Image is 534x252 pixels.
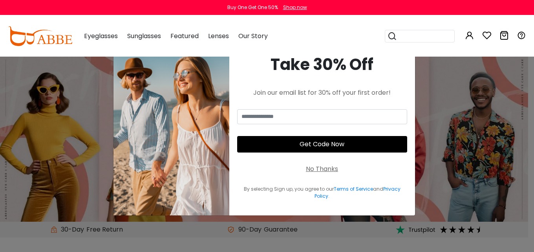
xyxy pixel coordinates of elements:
[237,136,407,153] button: Get Code Now
[306,164,338,174] div: No Thanks
[127,31,161,40] span: Sunglasses
[237,88,407,97] div: Join our email list for 30% off your first order!
[237,186,407,200] div: By selecting Sign up, you agree to our and .
[283,4,307,11] div: Shop now
[170,31,199,40] span: Featured
[84,31,118,40] span: Eyeglasses
[334,186,373,192] a: Terms of Service
[238,31,268,40] span: Our Story
[315,186,400,199] a: Privacy Policy
[208,31,229,40] span: Lenses
[8,26,72,46] img: abbeglasses.com
[113,37,229,215] img: welcome
[227,4,278,11] div: Buy One Get One 50%
[237,53,407,76] div: Take 30% Off
[396,43,405,57] button: Close
[279,4,307,11] a: Shop now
